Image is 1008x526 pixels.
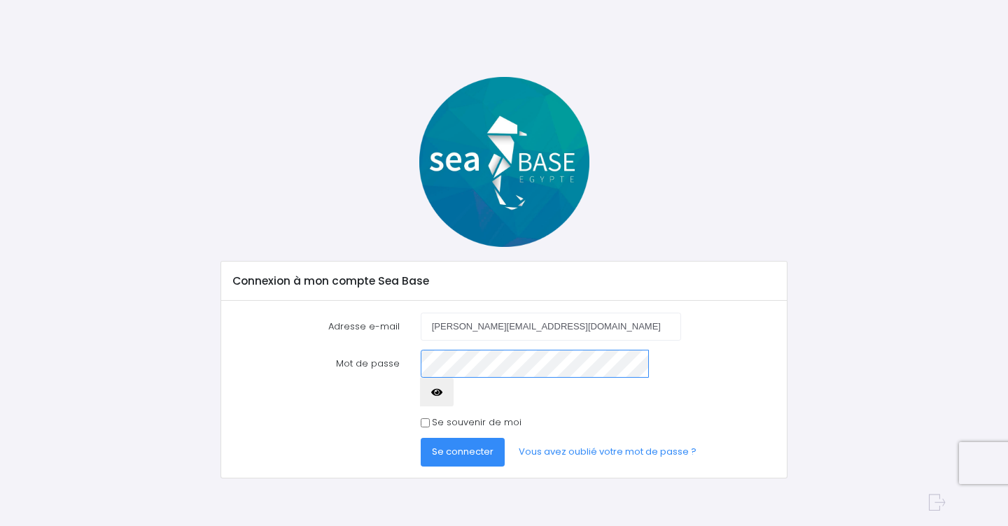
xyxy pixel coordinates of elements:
[432,415,521,429] label: Se souvenir de moi
[421,438,505,466] button: Se connecter
[221,262,787,301] div: Connexion à mon compte Sea Base
[222,350,409,406] label: Mot de passe
[507,438,708,466] a: Vous avez oublié votre mot de passe ?
[222,313,409,341] label: Adresse e-mail
[432,445,493,458] span: Se connecter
